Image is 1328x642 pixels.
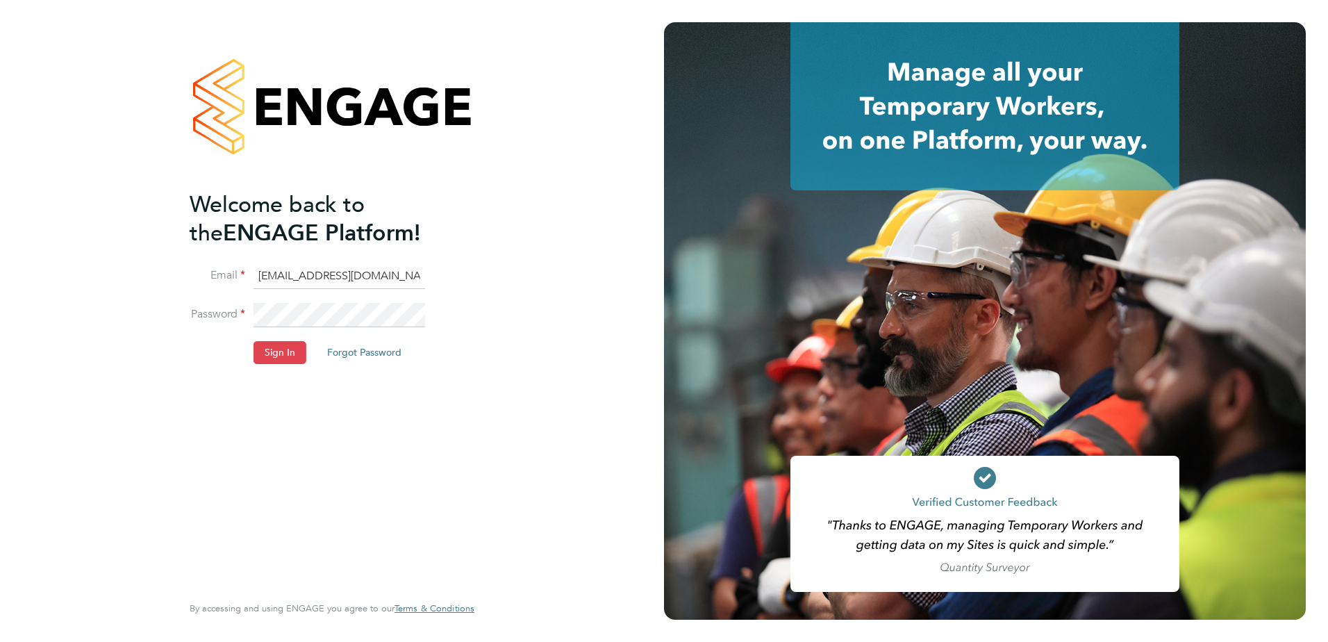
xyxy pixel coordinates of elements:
[316,341,413,363] button: Forgot Password
[190,307,245,322] label: Password
[190,190,460,247] h2: ENGAGE Platform!
[254,264,425,289] input: Enter your work email...
[190,191,365,247] span: Welcome back to the
[190,602,474,614] span: By accessing and using ENGAGE you agree to our
[254,341,306,363] button: Sign In
[395,603,474,614] a: Terms & Conditions
[395,602,474,614] span: Terms & Conditions
[190,268,245,283] label: Email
